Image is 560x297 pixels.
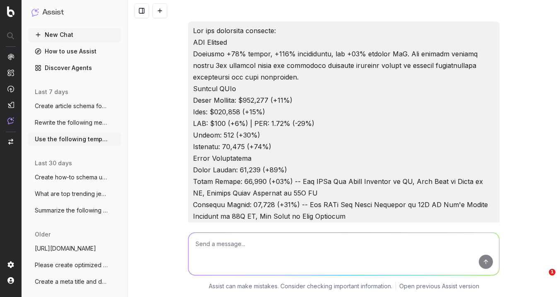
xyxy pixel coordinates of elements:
[31,8,39,16] img: Assist
[35,278,108,286] span: Create a meta title and description for
[7,6,14,17] img: Botify logo
[28,275,121,288] button: Create a meta title and description for
[35,206,108,215] span: Summarize the following from a results p
[7,85,14,92] img: Activation
[7,101,14,108] img: Studio
[35,261,108,269] span: Please create optimized titles and descr
[28,258,121,272] button: Please create optimized titles and descr
[7,53,14,60] img: Analytics
[28,187,121,200] button: What are top trending jewelry product ty
[28,242,121,255] button: [URL][DOMAIN_NAME]
[35,190,108,198] span: What are top trending jewelry product ty
[35,173,108,181] span: Create how-to schema using the following
[28,45,121,58] a: How to use Assist
[35,230,51,239] span: older
[35,118,108,127] span: Rewrite the following meta description u
[28,99,121,113] button: Create article schema for the following
[28,133,121,146] button: Use the following template: SEO Summary
[42,7,64,18] h1: Assist
[28,116,121,129] button: Rewrite the following meta description u
[7,117,14,124] img: Assist
[28,171,121,184] button: Create how-to schema using the following
[7,69,14,76] img: Intelligence
[28,28,121,41] button: New Chat
[31,7,118,18] button: Assist
[209,282,392,290] p: Assist can make mistakes. Consider checking important information.
[35,244,96,253] span: [URL][DOMAIN_NAME]
[549,269,555,275] span: 1
[7,261,14,268] img: Setting
[35,159,72,167] span: last 30 days
[532,269,552,289] iframe: Intercom live chat
[28,204,121,217] button: Summarize the following from a results p
[35,102,108,110] span: Create article schema for the following
[35,135,108,143] span: Use the following template: SEO Summary
[7,277,14,284] img: My account
[399,282,479,290] a: Open previous Assist version
[8,139,13,145] img: Switch project
[28,61,121,75] a: Discover Agents
[35,88,68,96] span: last 7 days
